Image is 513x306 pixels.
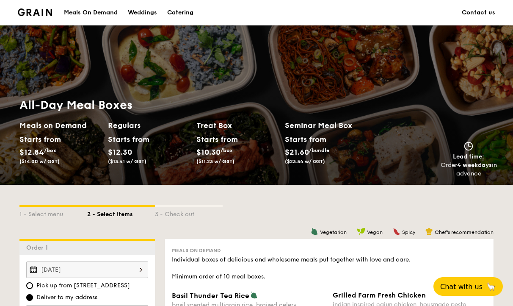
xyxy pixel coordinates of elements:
div: Order in advance [440,161,497,178]
span: Basil Thunder Tea Rice [172,292,249,300]
img: icon-vegan.f8ff3823.svg [357,228,365,235]
span: $10.30 [196,147,221,157]
img: icon-chef-hat.a58ddaea.svg [425,228,433,235]
img: icon-vegetarian.fe4039eb.svg [250,291,258,299]
span: Vegetarian [320,229,347,235]
div: Starts from [19,133,57,146]
span: Grilled Farm Fresh Chicken [333,291,426,299]
img: icon-vegetarian.fe4039eb.svg [311,228,318,235]
span: Deliver to my address [36,293,97,302]
div: 1 - Select menu [19,207,87,219]
span: Order 1 [26,244,51,251]
span: /bundle [309,147,329,153]
span: $12.30 [108,147,132,157]
img: icon-clock.2db775ea.svg [462,142,475,151]
h2: Meals on Demand [19,120,101,131]
span: Chef's recommendation [435,229,494,235]
span: Pick up from [STREET_ADDRESS] [36,281,130,290]
span: /box [221,147,233,153]
h2: Treat Box [196,120,278,131]
h1: All-Day Meal Boxes [19,97,373,113]
strong: 4 weekdays [457,161,492,169]
span: ($14.00 w/ GST) [19,159,60,164]
span: ($13.41 w/ GST) [108,159,146,164]
span: Meals on Demand [172,248,221,253]
img: Grain [18,8,52,16]
div: 3 - Check out [155,207,223,219]
input: Event date [26,261,148,278]
span: Chat with us [440,283,483,291]
span: $12.84 [19,147,44,157]
img: icon-spicy.37a8142b.svg [393,228,400,235]
span: /box [44,147,56,153]
div: Starts from [108,133,146,146]
a: Logotype [18,8,52,16]
span: ($23.54 w/ GST) [285,159,325,164]
span: ($11.23 w/ GST) [196,159,234,164]
div: Starts from [285,133,326,146]
span: $21.60 [285,147,309,157]
span: Lead time: [453,153,484,160]
span: 🦙 [486,282,496,292]
span: Spicy [402,229,415,235]
div: 2 - Select items [87,207,155,219]
h2: Seminar Meal Box [285,120,373,131]
div: Individual boxes of delicious and wholesome meals put together with love and care. Minimum order ... [172,256,487,281]
input: Deliver to my address [26,294,33,301]
div: Starts from [196,133,234,146]
button: Chat with us🦙 [433,277,503,296]
input: Pick up from [STREET_ADDRESS] [26,282,33,289]
h2: Regulars [108,120,190,131]
span: Vegan [367,229,383,235]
